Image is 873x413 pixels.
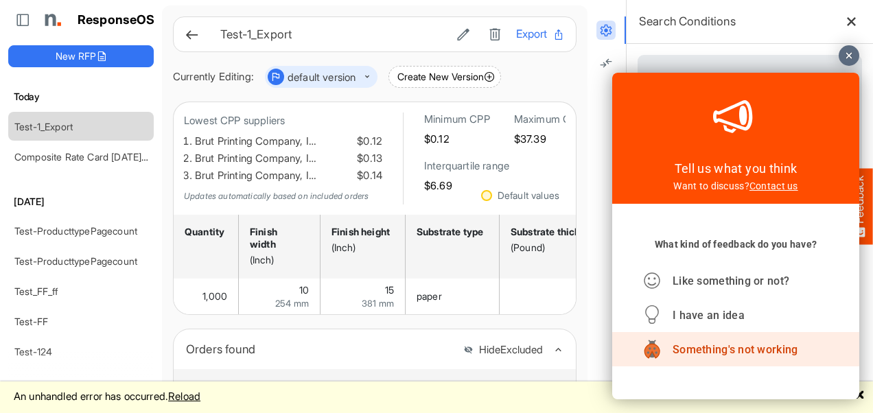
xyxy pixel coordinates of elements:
div: (Pound) [511,241,651,254]
li: Brut Printing Company, I… [195,167,382,185]
button: Export [516,25,565,43]
h6: Today [8,89,154,104]
td: 90 is template cell Column Header httpsnorthellcomontologiesmapping-rulesmaterialhasmaterialthick... [500,279,666,314]
td: paper is template cell Column Header httpsnorthellcomontologiesmapping-rulesmaterialhassubstratem... [406,279,500,314]
h6: Minimum CPP [424,113,490,126]
div: Finish height [331,226,390,238]
li: Brut Printing Company, I… [195,133,382,150]
h5: $0.12 [424,133,490,145]
div: Currently Editing: [173,69,254,86]
div: Orders found [186,340,453,359]
h1: ResponseOS [78,13,155,27]
div: (Inch) [250,254,305,266]
span: 381 mm [362,298,394,309]
h5: $37.39 [514,133,583,145]
a: Test-1_Export [14,121,73,132]
span: 254 mm [275,298,309,309]
h6: Maximum CPP [514,113,583,126]
button: New RFP [8,45,154,67]
a: Composite Rate Card [DATE]_smaller (4) [14,151,192,163]
h5: $6.69 [424,180,509,191]
a: Test-124 [14,346,52,357]
li: Brut Printing Company, I… [195,150,382,167]
button: Edit [453,25,474,43]
span: paper [417,290,442,302]
img: Northell [38,6,65,34]
td: 1000 is template cell Column Header httpsnorthellcomontologiesmapping-rulesorderhasquantity [174,279,239,314]
span: $0.12 [354,133,382,150]
div: Quantity [185,226,223,238]
iframe: Feedback Widget [612,73,859,399]
button: Create New Version [388,66,501,88]
div: Finish width [250,226,305,250]
span: $0.14 [354,167,382,185]
button: HideExcluded [463,344,543,356]
span: 15 [385,284,394,296]
div: (Inch) [331,241,390,254]
span: 1,000 [202,290,227,302]
h6: Interquartile range [424,159,509,173]
p: Lowest CPP suppliers [184,113,382,130]
div: Substrate type [417,226,484,238]
h6: Search Conditions [639,12,736,31]
div: Substrate thickness or weight [511,226,651,238]
td: 15 is template cell Column Header httpsnorthellcomontologiesmapping-rulesmeasurementhasfinishsize... [321,279,406,314]
h6: Test-1_Export [220,29,442,40]
a: Reload [168,390,200,403]
a: Test-ProducttypePagecount [14,225,137,237]
a: Test_FF_ff [14,285,58,297]
td: 10 is template cell Column Header httpsnorthellcomontologiesmapping-rulesmeasurementhasfinishsize... [239,279,321,314]
div: Default values [498,191,559,200]
h6: [DATE] [8,194,154,209]
a: Test-ProducttypePagecount [14,255,137,267]
em: Updates automatically based on included orders [184,191,369,201]
a: Test-FF [14,316,48,327]
button: Delete [485,25,505,43]
span: $0.13 [354,150,382,167]
span: 10 [299,284,309,296]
